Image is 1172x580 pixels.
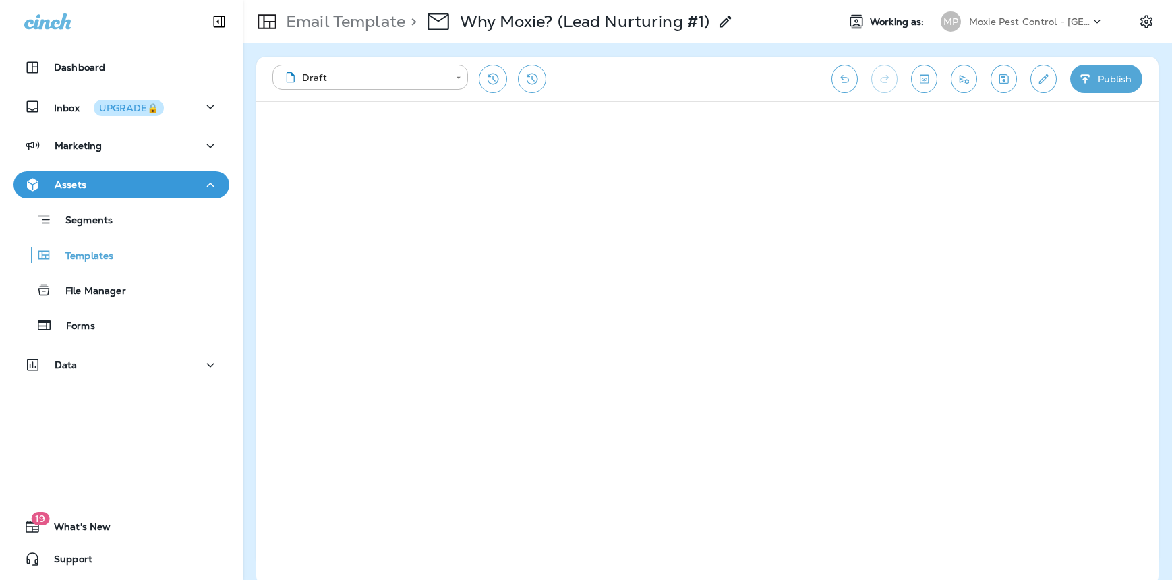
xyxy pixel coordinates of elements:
button: Settings [1134,9,1159,34]
button: Undo [831,65,858,93]
p: Assets [55,179,86,190]
button: Toggle preview [911,65,937,93]
p: Segments [52,214,113,228]
div: Draft [282,71,446,84]
button: InboxUPGRADE🔒 [13,93,229,120]
button: View Changelog [518,65,546,93]
button: File Manager [13,276,229,304]
button: Dashboard [13,54,229,81]
button: Send test email [951,65,977,93]
button: Segments [13,205,229,234]
p: Templates [52,250,113,263]
button: Restore from previous version [479,65,507,93]
button: UPGRADE🔒 [94,100,164,116]
span: What's New [40,521,111,538]
button: Marketing [13,132,229,159]
p: Why Moxie? (Lead Nurturing #1) [460,11,709,32]
button: Collapse Sidebar [200,8,238,35]
button: Forms [13,311,229,339]
p: Marketing [55,140,102,151]
span: Support [40,554,92,570]
p: > [405,11,417,32]
button: Edit details [1030,65,1057,93]
p: Moxie Pest Control - [GEOGRAPHIC_DATA] [969,16,1090,27]
p: Forms [53,320,95,333]
button: Data [13,351,229,378]
button: Templates [13,241,229,269]
div: UPGRADE🔒 [99,103,158,113]
button: Support [13,546,229,573]
p: File Manager [52,285,126,298]
button: Publish [1070,65,1142,93]
span: Working as: [870,16,927,28]
div: MP [941,11,961,32]
button: Save [991,65,1017,93]
p: Dashboard [54,62,105,73]
button: 19What's New [13,513,229,540]
span: 19 [31,512,49,525]
p: Inbox [54,100,164,114]
p: Email Template [281,11,405,32]
p: Data [55,359,78,370]
button: Assets [13,171,229,198]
